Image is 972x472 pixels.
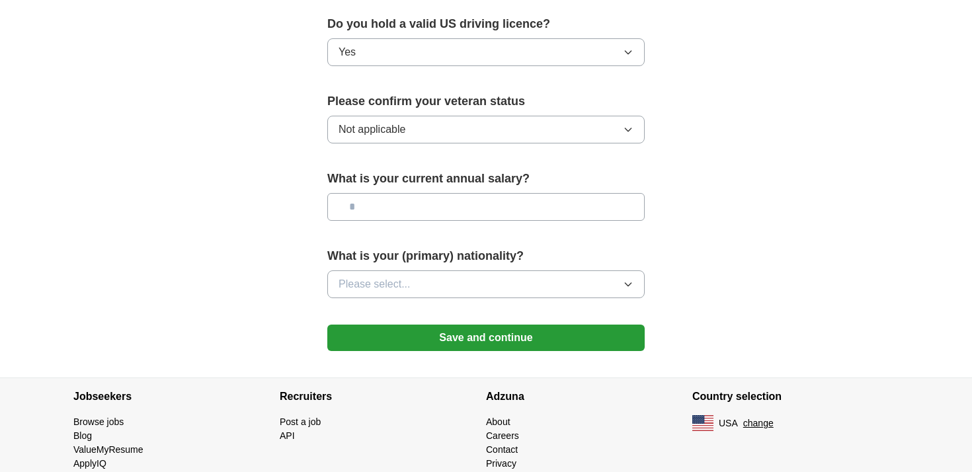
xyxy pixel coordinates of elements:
button: Save and continue [327,325,645,351]
button: change [743,416,774,430]
a: Post a job [280,416,321,427]
a: Blog [73,430,92,441]
button: Yes [327,38,645,66]
button: Not applicable [327,116,645,143]
span: Please select... [339,276,411,292]
a: Privacy [486,458,516,469]
a: Browse jobs [73,416,124,427]
a: ValueMyResume [73,444,143,455]
label: What is your (primary) nationality? [327,247,645,265]
button: Please select... [327,270,645,298]
h4: Country selection [692,378,899,415]
a: ApplyIQ [73,458,106,469]
span: Not applicable [339,122,405,138]
span: Yes [339,44,356,60]
a: About [486,416,510,427]
a: Contact [486,444,518,455]
a: Careers [486,430,519,441]
label: Do you hold a valid US driving licence? [327,15,645,33]
img: US flag [692,415,713,431]
a: API [280,430,295,441]
label: What is your current annual salary? [327,170,645,188]
label: Please confirm your veteran status [327,93,645,110]
span: USA [719,416,738,430]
